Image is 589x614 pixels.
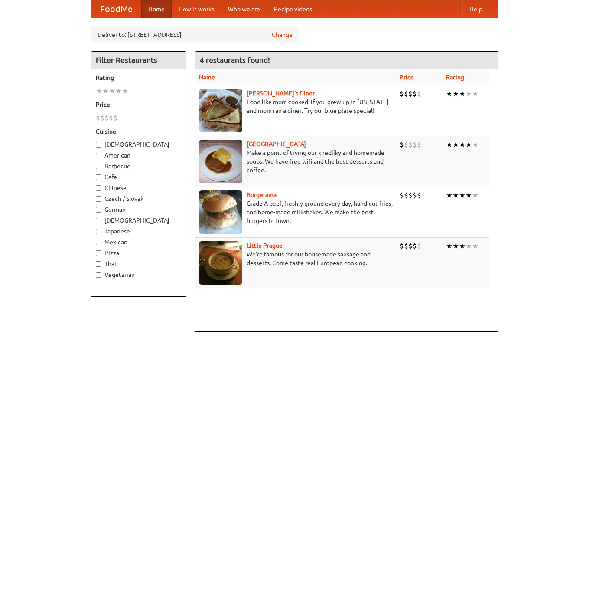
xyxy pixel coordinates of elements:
[404,190,408,200] li: $
[96,229,101,234] input: Japanese
[247,242,283,249] a: Little Prague
[459,89,465,99] li: ★
[96,250,101,256] input: Pizza
[109,86,115,96] li: ★
[459,140,465,149] li: ★
[96,173,182,181] label: Cafe
[104,113,109,123] li: $
[267,0,319,18] a: Recipe videos
[96,196,101,202] input: Czech / Slovak
[404,241,408,251] li: $
[408,89,413,99] li: $
[459,241,465,251] li: ★
[102,86,109,96] li: ★
[96,184,182,192] label: Chinese
[472,241,478,251] li: ★
[96,73,182,82] h5: Rating
[417,89,421,99] li: $
[172,0,221,18] a: How it works
[113,113,117,123] li: $
[91,52,186,69] h4: Filter Restaurants
[96,140,182,149] label: [DEMOGRAPHIC_DATA]
[96,249,182,257] label: Pizza
[199,89,242,132] img: sallys.jpg
[247,141,306,148] a: [GEOGRAPHIC_DATA]
[200,56,270,64] ng-pluralize: 4 restaurants found!
[96,185,101,191] input: Chinese
[141,0,172,18] a: Home
[417,140,421,149] li: $
[417,241,421,251] li: $
[408,140,413,149] li: $
[96,259,182,268] label: Thai
[452,241,459,251] li: ★
[400,89,404,99] li: $
[446,89,452,99] li: ★
[472,140,478,149] li: ★
[199,148,393,174] p: Make a point of trying our knedlíky and homemade soups. We have free wifi and the best desserts a...
[91,0,141,18] a: FoodMe
[465,89,472,99] li: ★
[404,140,408,149] li: $
[462,0,489,18] a: Help
[96,270,182,279] label: Vegetarian
[452,190,459,200] li: ★
[247,191,277,198] a: Burgerama
[472,89,478,99] li: ★
[413,140,417,149] li: $
[96,240,101,245] input: Mexican
[400,241,404,251] li: $
[452,140,459,149] li: ★
[96,174,101,180] input: Cafe
[96,218,101,223] input: [DEMOGRAPHIC_DATA]
[199,250,393,267] p: We're famous for our housemade sausage and desserts. Come taste real European cooking.
[465,241,472,251] li: ★
[96,227,182,236] label: Japanese
[96,86,102,96] li: ★
[96,216,182,225] label: [DEMOGRAPHIC_DATA]
[400,190,404,200] li: $
[91,27,299,43] div: Deliver to: [STREET_ADDRESS]
[96,205,182,214] label: German
[465,140,472,149] li: ★
[404,89,408,99] li: $
[400,74,414,81] a: Price
[96,194,182,203] label: Czech / Slovak
[109,113,113,123] li: $
[100,113,104,123] li: $
[247,90,315,97] a: [PERSON_NAME]'s Diner
[459,190,465,200] li: ★
[400,140,404,149] li: $
[413,241,417,251] li: $
[472,190,478,200] li: ★
[199,98,393,115] p: Food like mom cooked, if you grew up in [US_STATE] and mom ran a diner. Try our blue plate special!
[96,238,182,246] label: Mexican
[446,190,452,200] li: ★
[96,142,101,148] input: [DEMOGRAPHIC_DATA]
[199,74,215,81] a: Name
[272,30,293,39] a: Change
[199,140,242,183] img: czechpoint.jpg
[96,127,182,136] h5: Cuisine
[452,89,459,99] li: ★
[199,241,242,285] img: littleprague.jpg
[96,113,100,123] li: $
[446,140,452,149] li: ★
[408,190,413,200] li: $
[465,190,472,200] li: ★
[446,74,464,81] a: Rating
[96,164,101,169] input: Barbecue
[413,190,417,200] li: $
[96,207,101,213] input: German
[96,162,182,171] label: Barbecue
[96,153,101,158] input: American
[96,151,182,160] label: American
[115,86,122,96] li: ★
[122,86,128,96] li: ★
[199,190,242,234] img: burgerama.jpg
[413,89,417,99] li: $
